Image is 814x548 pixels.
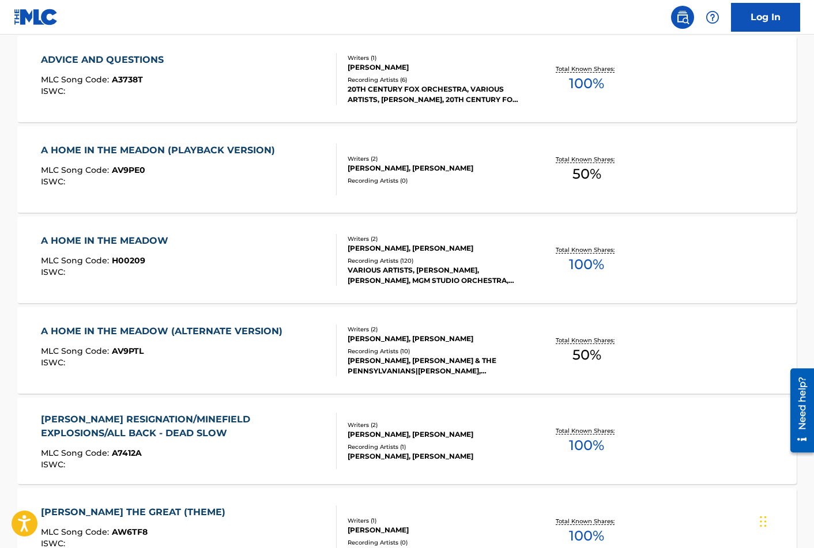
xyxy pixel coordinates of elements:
[41,176,68,187] span: ISWC :
[41,527,112,537] span: MLC Song Code :
[41,357,68,368] span: ISWC :
[348,538,522,547] div: Recording Artists ( 0 )
[569,254,604,275] span: 100 %
[41,74,112,85] span: MLC Song Code :
[348,256,522,265] div: Recording Artists ( 120 )
[556,517,617,526] p: Total Known Shares:
[572,345,601,365] span: 50 %
[41,459,68,470] span: ISWC :
[556,336,617,345] p: Total Known Shares:
[348,54,522,62] div: Writers ( 1 )
[41,86,68,96] span: ISWC :
[348,176,522,185] div: Recording Artists ( 0 )
[41,234,174,248] div: A HOME IN THE MEADOW
[556,155,617,164] p: Total Known Shares:
[348,84,522,105] div: 20TH CENTURY FOX ORCHESTRA, VARIOUS ARTISTS, [PERSON_NAME], 20TH CENTURY FOX ORCHESTRA, 20TH CENT...
[14,9,58,25] img: MLC Logo
[572,164,601,184] span: 50 %
[348,325,522,334] div: Writers ( 2 )
[671,6,694,29] a: Public Search
[348,163,522,173] div: [PERSON_NAME], [PERSON_NAME]
[348,356,522,376] div: [PERSON_NAME], [PERSON_NAME] & THE PENNSYLVANIANS|[PERSON_NAME], [PERSON_NAME], [PERSON_NAME], [P...
[348,334,522,344] div: [PERSON_NAME], [PERSON_NAME]
[112,346,144,356] span: AV9PTL
[731,3,800,32] a: Log In
[556,65,617,73] p: Total Known Shares:
[706,10,719,24] img: help
[569,435,604,456] span: 100 %
[556,245,617,254] p: Total Known Shares:
[569,526,604,546] span: 100 %
[41,448,112,458] span: MLC Song Code :
[348,525,522,535] div: [PERSON_NAME]
[556,426,617,435] p: Total Known Shares:
[112,74,143,85] span: A3738T
[760,504,767,539] div: Drag
[41,255,112,266] span: MLC Song Code :
[348,516,522,525] div: Writers ( 1 )
[17,36,797,122] a: ADVICE AND QUESTIONSMLC Song Code:A3738TISWC:Writers (1)[PERSON_NAME]Recording Artists (6)20TH CE...
[112,255,145,266] span: H00209
[17,307,797,394] a: A HOME IN THE MEADOW (ALTERNATE VERSION)MLC Song Code:AV9PTLISWC:Writers (2)[PERSON_NAME], [PERSO...
[112,165,145,175] span: AV9PE0
[348,429,522,440] div: [PERSON_NAME], [PERSON_NAME]
[41,505,231,519] div: [PERSON_NAME] THE GREAT (THEME)
[17,217,797,303] a: A HOME IN THE MEADOWMLC Song Code:H00209ISWC:Writers (2)[PERSON_NAME], [PERSON_NAME]Recording Art...
[782,364,814,456] iframe: Resource Center
[348,421,522,429] div: Writers ( 2 )
[41,324,288,338] div: A HOME IN THE MEADOW (ALTERNATE VERSION)
[569,73,604,94] span: 100 %
[17,126,797,213] a: A HOME IN THE MEADON (PLAYBACK VERSION)MLC Song Code:AV9PE0ISWC:Writers (2)[PERSON_NAME], [PERSON...
[348,154,522,163] div: Writers ( 2 )
[348,235,522,243] div: Writers ( 2 )
[348,347,522,356] div: Recording Artists ( 10 )
[41,413,327,440] div: [PERSON_NAME] RESIGNATION/MINEFIELD EXPLOSIONS/ALL BACK - DEAD SLOW
[348,451,522,462] div: [PERSON_NAME], [PERSON_NAME]
[17,398,797,484] a: [PERSON_NAME] RESIGNATION/MINEFIELD EXPLOSIONS/ALL BACK - DEAD SLOWMLC Song Code:A7412AISWC:Write...
[41,53,169,67] div: ADVICE AND QUESTIONS
[676,10,689,24] img: search
[701,6,724,29] div: Help
[41,267,68,277] span: ISWC :
[756,493,814,548] iframe: Chat Widget
[348,62,522,73] div: [PERSON_NAME]
[348,243,522,254] div: [PERSON_NAME], [PERSON_NAME]
[348,75,522,84] div: Recording Artists ( 6 )
[112,527,148,537] span: AW6TF8
[41,346,112,356] span: MLC Song Code :
[112,448,142,458] span: A7412A
[348,443,522,451] div: Recording Artists ( 1 )
[348,265,522,286] div: VARIOUS ARTISTS, [PERSON_NAME], [PERSON_NAME], MGM STUDIO ORCHESTRA, [PERSON_NAME], PLAY SCHOOL, ...
[41,165,112,175] span: MLC Song Code :
[41,143,281,157] div: A HOME IN THE MEADON (PLAYBACK VERSION)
